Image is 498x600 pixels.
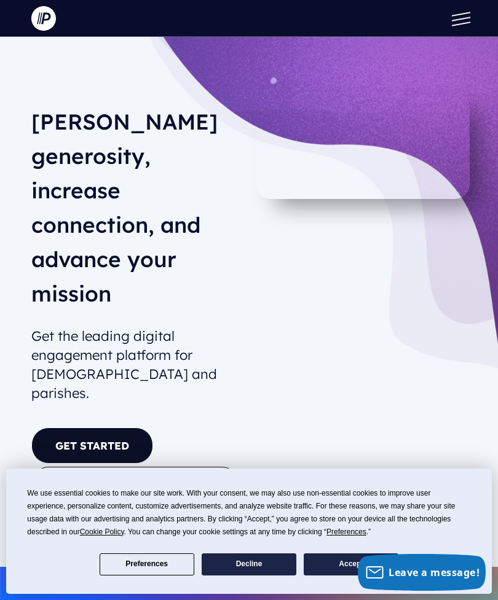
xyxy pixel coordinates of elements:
span: Leave a message! [389,566,480,579]
button: Preferences [100,553,194,575]
button: Accept [304,553,398,575]
button: TAKE A SELF-GUIDED TOUR [31,467,239,503]
button: Leave a message! [358,554,486,591]
div: We use essential cookies to make our site work. With your consent, we may also use non-essential ... [27,487,470,539]
span: Cookie Policy [80,528,124,536]
h1: [PERSON_NAME] generosity, increase connection, and advance your mission [31,104,239,321]
h2: Get the leading digital engagement platform for [DEMOGRAPHIC_DATA] and parishes. [31,322,239,407]
span: Preferences [326,528,366,536]
div: Cookie Consent Prompt [6,469,492,594]
a: GET STARTED [31,427,153,464]
button: Decline [202,553,296,575]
